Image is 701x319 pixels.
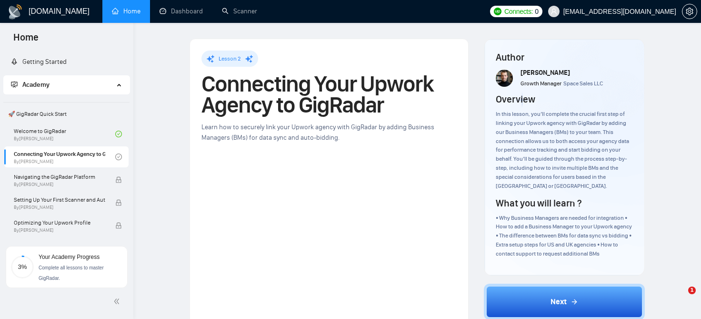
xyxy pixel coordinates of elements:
[112,7,140,15] a: homeHome
[39,265,104,281] span: Complete all lessons to master GigRadar.
[14,195,105,205] span: Setting Up Your First Scanner and Auto-Bidder
[551,8,557,15] span: user
[11,81,18,88] span: fund-projection-screen
[115,154,122,160] span: check-circle
[11,58,67,66] a: rocketGetting Started
[14,182,105,187] span: By [PERSON_NAME]
[504,6,533,17] span: Connects:
[113,297,123,306] span: double-left
[115,131,122,137] span: check-circle
[160,7,203,15] a: dashboardDashboard
[682,8,697,15] span: setting
[14,123,115,144] a: Welcome to GigRadarBy[PERSON_NAME]
[115,199,122,206] span: lock
[496,70,513,87] img: vlad-t.jpg
[115,222,122,229] span: lock
[521,80,561,87] span: Growth Manager
[201,123,434,142] span: Learn how to securely link your Upwork agency with GigRadar by adding Business Managers (BMs) for...
[496,196,581,210] h4: What you will learn ?
[496,110,633,191] div: In this lesson, you’ll complete the crucial first step of linking your Upwork agency with GigRada...
[222,7,257,15] a: searchScanner
[496,214,633,258] div: • Why Business Managers are needed for integration • How to add a Business Manager to your Upwork...
[682,4,697,19] button: setting
[3,52,130,72] li: Getting Started
[201,73,457,115] h1: Connecting Your Upwork Agency to GigRadar
[8,4,23,20] img: logo
[14,218,105,227] span: Optimizing Your Upwork Profile
[4,104,129,123] span: 🚀 GigRadar Quick Start
[551,296,567,308] span: Next
[535,6,539,17] span: 0
[494,8,501,15] img: upwork-logo.png
[11,81,50,89] span: Academy
[496,93,535,106] h4: Overview
[14,146,115,167] a: Connecting Your Upwork Agency to GigRadarBy[PERSON_NAME]
[563,80,603,87] span: Space Sales LLC
[115,176,122,183] span: lock
[11,264,34,270] span: 3%
[14,172,105,182] span: Navigating the GigRadar Platform
[14,227,105,233] span: By [PERSON_NAME]
[14,205,105,210] span: By [PERSON_NAME]
[496,51,633,64] h4: Author
[219,55,241,62] span: Lesson 2
[6,31,46,51] span: Home
[39,254,100,260] span: Your Academy Progress
[521,69,570,77] span: [PERSON_NAME]
[682,8,697,15] a: setting
[22,81,50,89] span: Academy
[669,287,691,309] iframe: Intercom live chat
[688,287,696,294] span: 1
